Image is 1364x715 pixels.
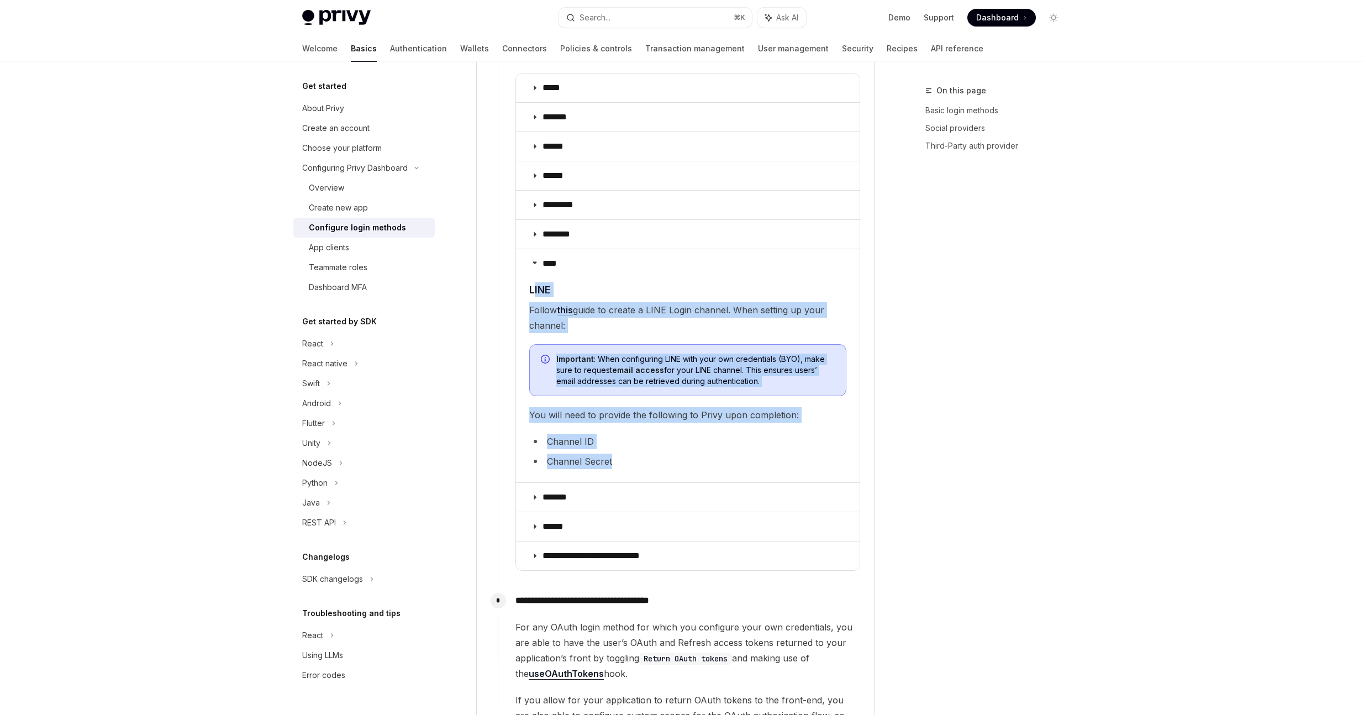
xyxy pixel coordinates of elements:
div: Create new app [309,201,368,214]
span: On this page [936,84,986,97]
a: this [557,304,573,316]
a: Teammate roles [293,257,435,277]
div: NodeJS [302,456,332,470]
h5: Get started by SDK [302,315,377,328]
div: React [302,337,323,350]
div: React [302,629,323,642]
span: Dashboard [976,12,1019,23]
img: light logo [302,10,371,25]
a: Support [924,12,954,23]
div: Error codes [302,669,345,682]
a: API reference [931,35,983,62]
div: Java [302,496,320,509]
div: Android [302,397,331,410]
span: Follow guide to create a LINE Login channel. When setting up your channel: [529,302,846,333]
div: Flutter [302,417,325,430]
a: Connectors [502,35,547,62]
a: Using LLMs [293,645,435,665]
a: Welcome [302,35,338,62]
button: Ask AI [757,8,806,28]
div: About Privy [302,102,344,115]
li: Channel Secret [529,454,846,469]
a: About Privy [293,98,435,118]
strong: email access [612,365,664,375]
div: Configure login methods [309,221,406,234]
div: Unity [302,437,320,450]
a: Choose your platform [293,138,435,158]
a: Create new app [293,198,435,218]
strong: Important [556,354,594,364]
div: App clients [309,241,349,254]
a: Dashboard MFA [293,277,435,297]
span: You will need to provide the following to Privy upon completion: [529,407,846,423]
div: Using LLMs [302,649,343,662]
div: Choose your platform [302,141,382,155]
a: User management [758,35,829,62]
a: Policies & controls [560,35,632,62]
span: LINE [529,282,551,297]
a: Basics [351,35,377,62]
a: Demo [888,12,910,23]
div: Python [302,476,328,490]
a: Authentication [390,35,447,62]
button: Search...⌘K [559,8,752,28]
a: Overview [293,178,435,198]
h5: Troubleshooting and tips [302,607,401,620]
span: : When configuring LINE with your own credentials (BYO), make sure to request for your LINE chann... [556,354,835,387]
div: Create an account [302,122,370,135]
a: Security [842,35,873,62]
div: REST API [302,516,336,529]
a: useOAuthTokens [529,668,604,680]
li: Channel ID [529,434,846,449]
a: Configure login methods [293,218,435,238]
code: Return OAuth tokens [639,653,732,665]
a: Wallets [460,35,489,62]
button: Toggle dark mode [1045,9,1062,27]
h5: Get started [302,80,346,93]
div: Dashboard MFA [309,281,367,294]
div: SDK changelogs [302,572,363,586]
span: ⌘ K [734,13,745,22]
h5: Changelogs [302,550,350,564]
a: App clients [293,238,435,257]
a: Error codes [293,665,435,685]
a: Dashboard [967,9,1036,27]
span: For any OAuth login method for which you configure your own credentials, you are able to have the... [515,619,860,681]
details: ****Navigate to headerLINEFollowthisguide to create a LINE Login channel. When setting up your ch... [516,249,860,482]
span: Ask AI [776,12,798,23]
div: Search... [580,11,610,24]
a: Recipes [887,35,918,62]
div: React native [302,357,347,370]
a: Third-Party auth provider [925,137,1071,155]
a: Basic login methods [925,102,1071,119]
div: Teammate roles [309,261,367,274]
div: Swift [302,377,320,390]
a: Create an account [293,118,435,138]
a: Transaction management [645,35,745,62]
a: Social providers [925,119,1071,137]
div: Overview [309,181,344,194]
svg: Info [541,355,552,366]
div: Configuring Privy Dashboard [302,161,408,175]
